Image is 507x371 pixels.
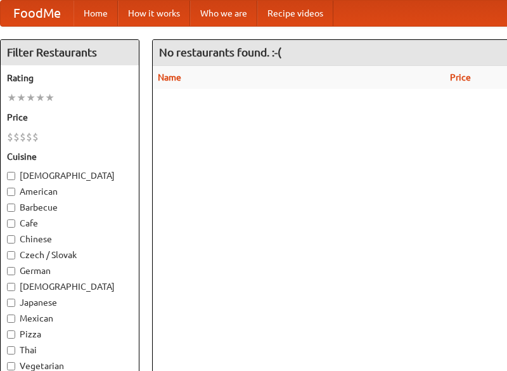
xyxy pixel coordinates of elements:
h5: Price [7,111,132,124]
label: [DEMOGRAPHIC_DATA] [7,280,132,293]
li: ★ [35,91,45,105]
a: Home [74,1,118,26]
label: Thai [7,344,132,356]
label: Mexican [7,312,132,325]
ng-pluralize: No restaurants found. :-( [159,46,281,58]
input: Barbecue [7,204,15,212]
h5: Rating [7,72,132,84]
label: Pizza [7,328,132,341]
h5: Cuisine [7,150,132,163]
a: Who we are [190,1,257,26]
a: Recipe videos [257,1,333,26]
li: $ [13,130,20,144]
a: How it works [118,1,190,26]
li: ★ [26,91,35,105]
a: Name [158,72,181,82]
input: American [7,188,15,196]
input: Thai [7,346,15,355]
input: Japanese [7,299,15,307]
input: Chinese [7,235,15,244]
input: Cafe [7,219,15,228]
label: Barbecue [7,201,132,214]
label: Czech / Slovak [7,249,132,261]
li: $ [7,130,13,144]
input: German [7,267,15,275]
input: [DEMOGRAPHIC_DATA] [7,283,15,291]
li: $ [20,130,26,144]
input: Mexican [7,315,15,323]
label: German [7,264,132,277]
label: Chinese [7,233,132,245]
input: [DEMOGRAPHIC_DATA] [7,172,15,180]
label: American [7,185,132,198]
a: Price [450,72,471,82]
li: $ [32,130,39,144]
li: ★ [16,91,26,105]
input: Czech / Slovak [7,251,15,259]
input: Vegetarian [7,362,15,370]
li: $ [26,130,32,144]
label: [DEMOGRAPHIC_DATA] [7,169,132,182]
a: FoodMe [1,1,74,26]
li: ★ [7,91,16,105]
label: Japanese [7,296,132,309]
li: ★ [45,91,55,105]
input: Pizza [7,330,15,339]
label: Cafe [7,217,132,230]
h4: Filter Restaurants [1,40,139,65]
